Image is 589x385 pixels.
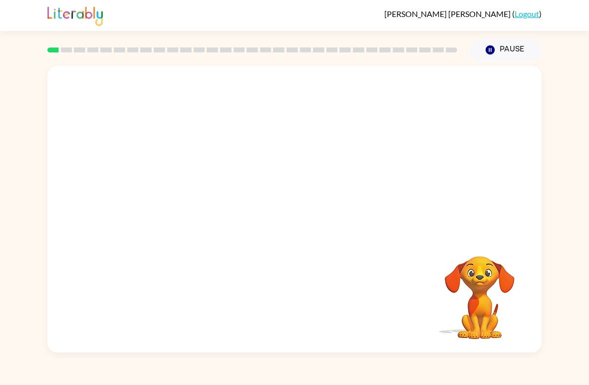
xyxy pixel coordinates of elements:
video: Your browser must support playing .mp4 files to use Literably. Please try using another browser. [430,241,530,341]
span: [PERSON_NAME] [PERSON_NAME] [384,9,512,18]
img: Literably [47,4,103,26]
a: Logout [515,9,539,18]
button: Pause [469,38,542,61]
div: ( ) [384,9,542,18]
